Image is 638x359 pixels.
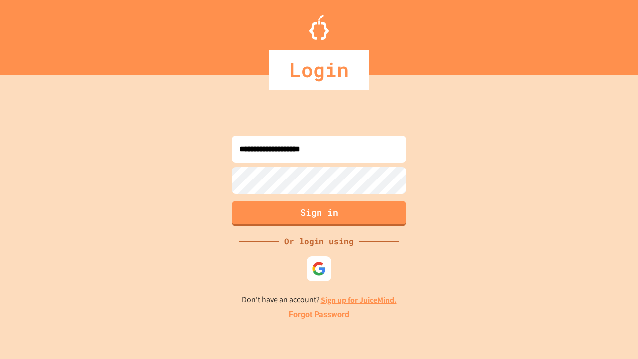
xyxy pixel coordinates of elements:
p: Don't have an account? [242,294,397,306]
div: Or login using [279,235,359,247]
button: Sign in [232,201,406,226]
div: Login [269,50,369,90]
a: Sign up for JuiceMind. [321,295,397,305]
a: Forgot Password [289,309,349,321]
img: google-icon.svg [312,261,326,276]
img: Logo.svg [309,15,329,40]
